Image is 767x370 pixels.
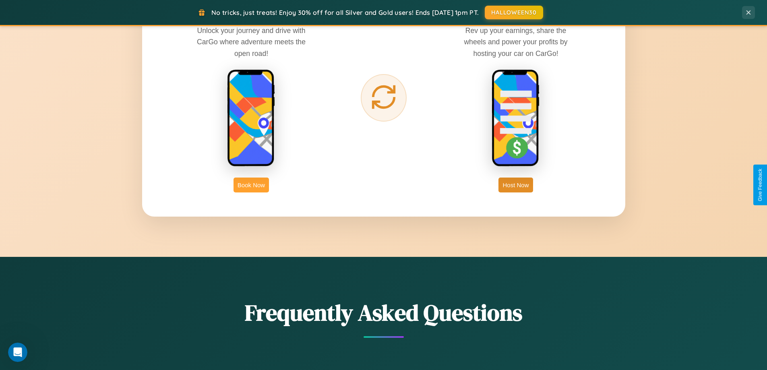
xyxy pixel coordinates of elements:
button: Book Now [234,178,269,192]
p: Unlock your journey and drive with CarGo where adventure meets the open road! [191,25,312,59]
div: Give Feedback [757,169,763,201]
h2: Frequently Asked Questions [142,297,625,328]
iframe: Intercom live chat [8,343,27,362]
img: host phone [492,69,540,167]
button: HALLOWEEN30 [485,6,543,19]
img: rent phone [227,69,275,167]
p: Rev up your earnings, share the wheels and power your profits by hosting your car on CarGo! [455,25,576,59]
button: Host Now [498,178,533,192]
span: No tricks, just treats! Enjoy 30% off for all Silver and Gold users! Ends [DATE] 1pm PT. [211,8,479,17]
